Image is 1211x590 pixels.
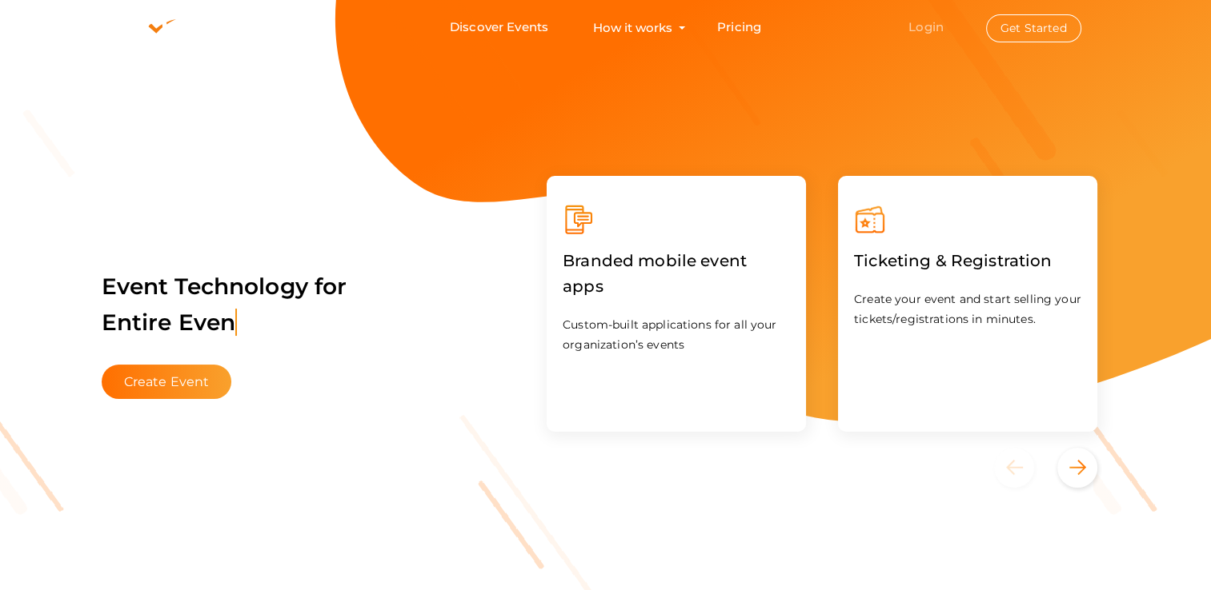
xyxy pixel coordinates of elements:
label: Event Technology for [102,249,347,361]
button: Create Event [102,365,232,399]
button: Next [1057,448,1097,488]
label: Branded mobile event apps [563,236,790,311]
button: Previous [994,448,1054,488]
a: Login [908,19,944,34]
a: Discover Events [450,13,548,42]
a: Branded mobile event apps [563,280,790,295]
label: Ticketing & Registration [854,236,1052,285]
p: Create your event and start selling your tickets/registrations in minutes. [854,289,1081,329]
span: Entire Even [102,309,238,336]
a: Ticketing & Registration [854,254,1052,269]
a: Pricing [717,13,761,42]
button: How it works [588,13,677,42]
p: Custom-built applications for all your organization’s events [563,315,790,355]
button: Get Started [986,14,1081,42]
